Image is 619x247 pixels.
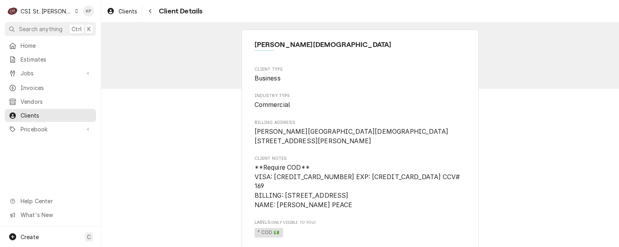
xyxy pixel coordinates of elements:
div: CSI St. [PERSON_NAME] [21,7,72,15]
div: C [7,6,18,17]
div: Kym Parson's Avatar [83,6,94,17]
span: Home [21,41,92,50]
a: Home [5,39,96,52]
a: Clients [5,109,96,122]
a: Go to Jobs [5,67,96,80]
button: Navigate back [144,5,157,17]
span: Help Center [21,197,91,205]
span: Clients [119,7,137,15]
span: Client Type [255,66,466,73]
div: Industry Type [255,93,466,110]
div: [object Object] [255,219,466,239]
a: Clients [104,5,140,18]
span: [PERSON_NAME][GEOGRAPHIC_DATA][DEMOGRAPHIC_DATA][STREET_ADDRESS][PERSON_NAME] [255,128,449,145]
span: Estimates [21,55,92,64]
div: Client Information [255,39,466,56]
div: KP [83,6,94,17]
span: Client Notes [255,155,466,162]
a: Invoices [5,81,96,94]
span: Create [21,234,39,240]
span: What's New [21,211,91,219]
span: Vendors [21,97,92,106]
span: Ctrl [72,25,82,33]
span: Labels [255,219,466,226]
span: Client Type [255,74,466,83]
span: K [87,25,91,33]
span: Industry Type [255,100,466,110]
span: Billing Address [255,127,466,146]
span: ² COD 💵 [255,228,283,238]
span: Client Details [157,6,202,17]
span: (Only Visible to You) [270,220,315,225]
span: Industry Type [255,93,466,99]
a: Go to Pricebook [5,123,96,136]
div: Client Notes [255,155,466,210]
a: Estimates [5,53,96,66]
span: **Require COD** VISA: [CREDIT_CARD_NUMBER] EXP: [CREDIT_CARD_DATA] CCV# 169 BILLING: [STREET_ADDR... [255,164,462,209]
span: Business [255,75,281,82]
div: CSI St. Louis's Avatar [7,6,18,17]
a: Go to Help Center [5,195,96,208]
span: Invoices [21,84,92,92]
span: Search anything [19,25,62,33]
a: Go to What's New [5,208,96,221]
span: C [87,233,91,241]
span: Jobs [21,69,80,77]
div: Billing Address [255,120,466,146]
span: Client Notes [255,163,466,210]
span: Pricebook [21,125,80,133]
div: Client Type [255,66,466,83]
span: Billing Address [255,120,466,126]
span: Name [255,39,466,50]
button: Search anythingCtrlK [5,22,96,36]
span: [object Object] [255,227,466,239]
span: Commercial [255,101,291,109]
span: Clients [21,111,92,120]
a: Vendors [5,95,96,108]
